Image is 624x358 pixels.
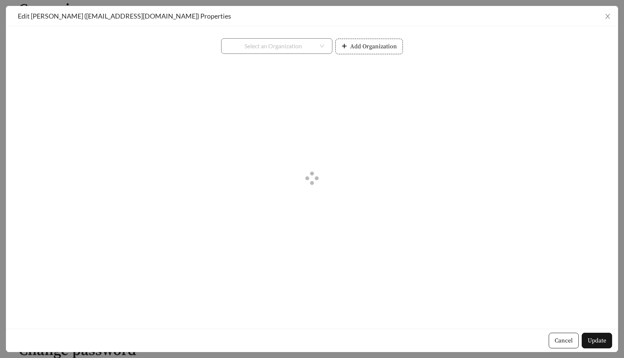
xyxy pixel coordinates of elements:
span: plus [341,43,347,50]
button: plusAdd Organization [335,39,403,54]
button: Update [582,333,612,348]
span: close [604,13,611,20]
span: Update [588,336,606,345]
span: Cancel [555,336,573,345]
button: Close [597,6,618,27]
span: Add Organization [350,42,397,51]
div: Edit [PERSON_NAME] ([EMAIL_ADDRESS][DOMAIN_NAME]) Properties [18,12,606,20]
button: Cancel [549,333,579,348]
